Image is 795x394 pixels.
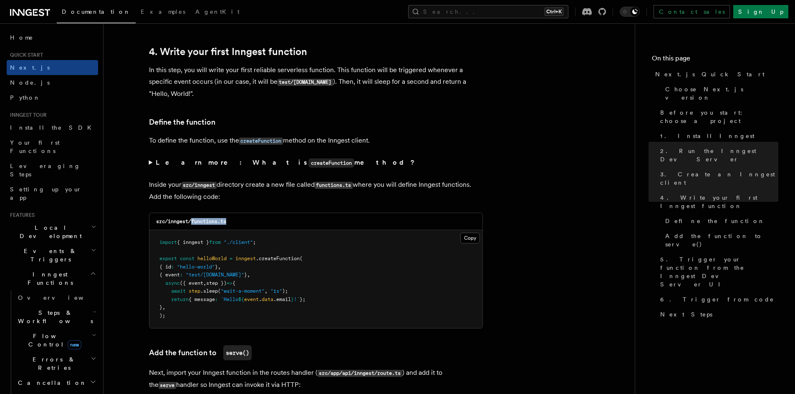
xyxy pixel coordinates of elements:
button: Search...Ctrl+K [408,5,568,18]
span: ; [253,239,256,245]
a: Next Steps [657,307,778,322]
span: Python [10,94,40,101]
span: ${ [238,296,244,302]
span: Cancellation [15,379,87,387]
button: Flow Controlnew [15,329,98,352]
button: Events & Triggers [7,243,98,267]
code: serve [159,382,176,389]
span: Errors & Retries [15,355,91,372]
span: 3. Create an Inngest client [660,170,778,187]
span: ({ event [180,280,203,286]
span: Setting up your app [10,186,82,201]
code: createFunction [239,138,283,145]
a: Sign Up [733,5,788,18]
span: Events & Triggers [7,247,91,264]
span: } [291,296,294,302]
span: const [180,256,194,261]
span: Next Steps [660,310,712,319]
a: 3. Create an Inngest client [657,167,778,190]
a: Node.js [7,75,98,90]
a: Add the function to serve() [662,228,778,252]
span: "hello-world" [177,264,215,270]
span: helloWorld [197,256,227,261]
span: Overview [18,294,104,301]
span: 1. Install Inngest [660,132,755,140]
code: createFunction [308,158,354,168]
span: Features [7,212,35,218]
span: .createFunction [256,256,300,261]
a: Overview [15,290,98,305]
span: Next.js [10,64,50,71]
span: step [189,288,200,294]
span: !` [294,296,300,302]
code: functions.ts [315,182,353,189]
span: Documentation [62,8,131,15]
span: return [171,296,189,302]
span: . [259,296,262,302]
span: Add the function to serve() [665,232,778,248]
span: ); [159,313,165,319]
span: 5. Trigger your function from the Inngest Dev Server UI [660,255,778,289]
span: Node.js [10,79,50,86]
span: = [230,256,232,261]
span: async [165,280,180,286]
a: 5. Trigger your function from the Inngest Dev Server UI [657,252,778,292]
span: Flow Control [15,332,92,349]
a: Documentation [57,3,136,23]
span: { [232,280,235,286]
code: src/inngest/functions.ts [156,218,226,224]
a: Choose Next.js version [662,82,778,105]
span: export [159,256,177,261]
a: Define the function [149,116,215,128]
a: Contact sales [654,5,730,18]
span: Next.js Quick Start [655,70,765,78]
span: inngest [235,256,256,261]
button: Errors & Retries [15,352,98,375]
span: Define the function [665,217,765,225]
span: Your first Functions [10,139,60,154]
span: Quick start [7,52,43,58]
span: Inngest tour [7,112,47,118]
span: data [262,296,273,302]
p: Inside your directory create a new file called where you will define Inngest functions. Add the f... [149,179,483,203]
span: }; [300,296,305,302]
a: Setting up your app [7,182,98,205]
a: 1. Install Inngest [657,128,778,143]
span: { id [159,264,171,270]
a: 4. Write your first Inngest function [149,46,307,58]
code: src/inngest [182,182,217,189]
summary: Learn more: What iscreateFunctionmethod? [149,157,483,169]
a: AgentKit [190,3,245,23]
a: Next.js Quick Start [652,67,778,82]
span: "test/[DOMAIN_NAME]" [186,272,244,278]
p: In this step, you will write your first reliable serverless function. This function will be trigg... [149,64,483,100]
a: 4. Write your first Inngest function [657,190,778,213]
span: 4. Write your first Inngest function [660,193,778,210]
span: { event [159,272,180,278]
code: src/app/api/inngest/route.ts [318,370,402,377]
span: , [247,272,250,278]
code: serve() [223,345,252,360]
button: Local Development [7,220,98,243]
span: } [244,272,247,278]
span: , [265,288,268,294]
span: } [215,264,218,270]
a: Next.js [7,60,98,75]
a: Your first Functions [7,135,98,158]
button: Copy [460,233,480,243]
span: Examples [141,8,185,15]
span: { inngest } [177,239,209,245]
span: Install the SDK [10,124,96,131]
strong: Learn more: What is method? [156,158,416,166]
span: "./client" [224,239,253,245]
span: ( [218,288,221,294]
span: "wait-a-moment" [221,288,265,294]
span: Inngest Functions [7,270,90,287]
h4: On this page [652,53,778,67]
span: step }) [206,280,227,286]
a: 2. Run the Inngest Dev Server [657,143,778,167]
a: Python [7,90,98,105]
span: , [203,280,206,286]
a: Define the function [662,213,778,228]
span: Steps & Workflows [15,309,93,325]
